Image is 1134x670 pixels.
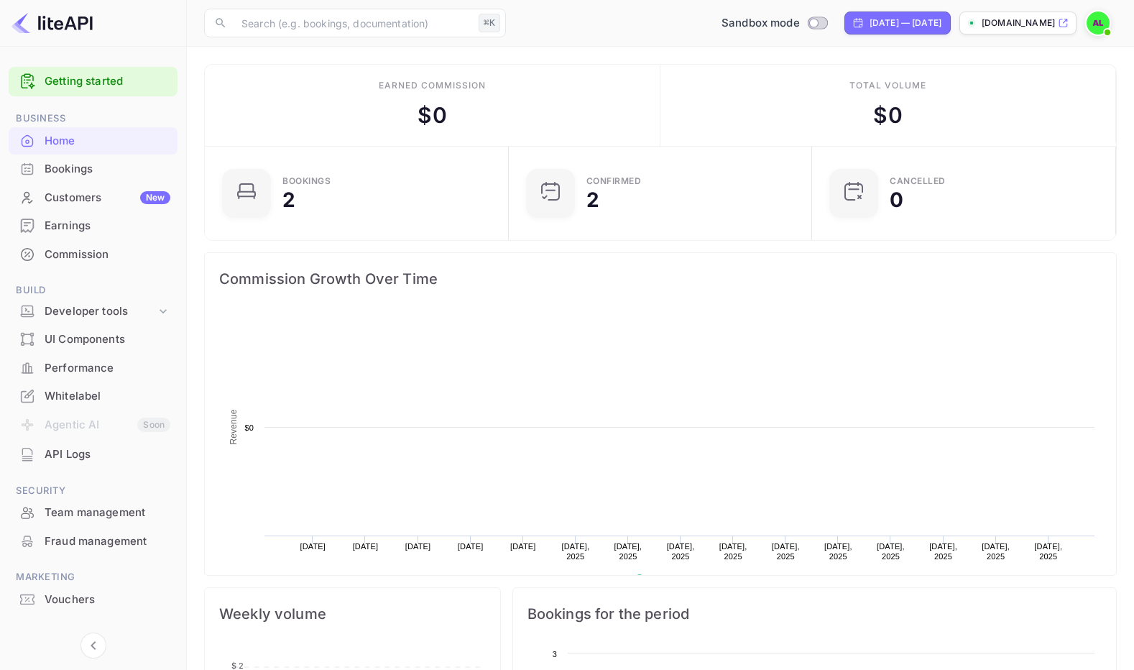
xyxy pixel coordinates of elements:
[9,441,178,467] a: API Logs
[9,382,178,409] a: Whitelabel
[982,542,1010,561] text: [DATE], 2025
[282,177,331,185] div: Bookings
[45,161,170,178] div: Bookings
[9,212,178,239] a: Earnings
[45,360,170,377] div: Performance
[614,542,642,561] text: [DATE], 2025
[772,542,800,561] text: [DATE], 2025
[9,528,178,556] div: Fraud management
[9,569,178,585] span: Marketing
[1034,542,1062,561] text: [DATE], 2025
[870,17,941,29] div: [DATE] — [DATE]
[929,542,957,561] text: [DATE], 2025
[9,528,178,554] a: Fraud management
[9,241,178,269] div: Commission
[458,542,484,551] text: [DATE]
[9,354,178,382] div: Performance
[9,326,178,354] div: UI Components
[140,191,170,204] div: New
[586,177,642,185] div: Confirmed
[649,574,686,584] text: Revenue
[479,14,500,32] div: ⌘K
[353,542,379,551] text: [DATE]
[9,283,178,298] span: Build
[9,326,178,352] a: UI Components
[9,241,178,267] a: Commission
[527,602,1102,625] span: Bookings for the period
[9,299,178,324] div: Developer tools
[982,17,1055,29] p: [DOMAIN_NAME]
[719,542,747,561] text: [DATE], 2025
[45,505,170,521] div: Team management
[510,542,536,551] text: [DATE]
[667,542,695,561] text: [DATE], 2025
[9,586,178,612] a: Vouchers
[9,67,178,96] div: Getting started
[849,79,926,92] div: Total volume
[877,542,905,561] text: [DATE], 2025
[9,483,178,499] span: Security
[11,12,93,35] img: LiteAPI logo
[229,409,239,444] text: Revenue
[9,382,178,410] div: Whitelabel
[45,303,156,320] div: Developer tools
[45,446,170,463] div: API Logs
[9,111,178,127] span: Business
[379,79,485,92] div: Earned commission
[219,602,486,625] span: Weekly volume
[282,190,295,210] div: 2
[9,499,178,527] div: Team management
[300,542,326,551] text: [DATE]
[552,650,556,658] text: 3
[45,133,170,150] div: Home
[45,247,170,263] div: Commission
[45,331,170,348] div: UI Components
[219,267,1102,290] span: Commission Growth Over Time
[418,99,446,132] div: $ 0
[9,441,178,469] div: API Logs
[873,99,902,132] div: $ 0
[405,542,431,551] text: [DATE]
[45,592,170,608] div: Vouchers
[45,218,170,234] div: Earnings
[9,184,178,212] div: CustomersNew
[45,73,170,90] a: Getting started
[80,633,106,658] button: Collapse navigation
[45,190,170,206] div: Customers
[561,542,589,561] text: [DATE], 2025
[9,586,178,614] div: Vouchers
[844,12,951,35] div: Click to change the date range period
[9,499,178,526] a: Team management
[9,184,178,211] a: CustomersNew
[9,354,178,381] a: Performance
[45,533,170,550] div: Fraud management
[9,127,178,155] div: Home
[9,127,178,154] a: Home
[586,190,599,210] div: 2
[9,212,178,240] div: Earnings
[1087,12,1110,35] img: Abdelhakim Ait Lafkih
[233,9,473,37] input: Search (e.g. bookings, documentation)
[890,177,946,185] div: CANCELLED
[890,190,903,210] div: 0
[9,155,178,183] div: Bookings
[9,155,178,182] a: Bookings
[244,423,254,432] text: $0
[824,542,852,561] text: [DATE], 2025
[722,15,800,32] span: Sandbox mode
[716,15,833,32] div: Switch to Production mode
[45,388,170,405] div: Whitelabel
